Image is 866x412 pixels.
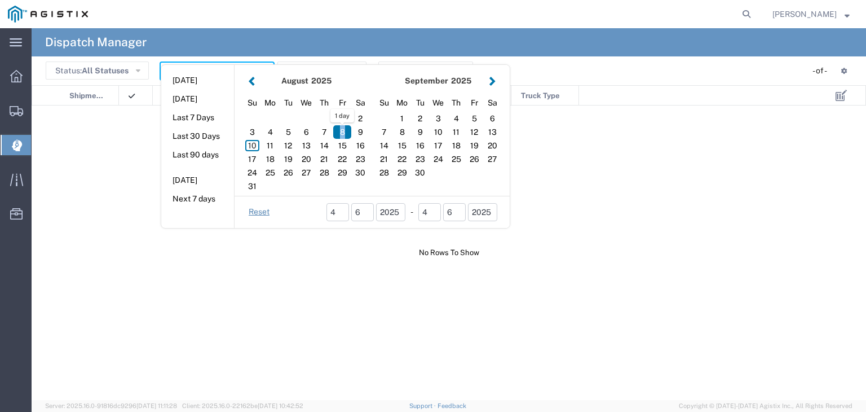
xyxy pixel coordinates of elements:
[447,112,465,125] div: 4
[378,62,473,80] button: Advanced Search
[297,94,315,112] div: Wednesday
[161,72,234,89] button: [DATE]
[258,402,303,409] span: [DATE] 10:42:52
[333,139,351,152] div: 15
[411,112,429,125] div: 2
[429,152,447,166] div: 24
[261,166,279,179] div: 25
[297,139,315,152] div: 13
[483,112,501,125] div: 6
[429,139,447,152] div: 17
[45,402,177,409] span: Server: 2025.16.0-91816dc9296
[351,139,369,152] div: 16
[45,28,147,56] h4: Dispatch Manager
[429,112,447,125] div: 3
[69,86,107,106] span: Shipment No.
[411,94,429,112] div: Tuesday
[311,76,332,85] span: 2025
[772,7,850,21] button: [PERSON_NAME]
[333,152,351,166] div: 22
[393,125,411,139] div: 8
[447,139,465,152] div: 18
[465,125,483,139] div: 12
[351,203,374,221] input: dd
[351,112,369,125] div: 2
[182,402,303,409] span: Client: 2025.16.0-22162be
[333,166,351,179] div: 29
[375,166,393,179] div: 28
[376,203,405,221] input: yyyy
[279,166,297,179] div: 26
[411,152,429,166] div: 23
[136,402,177,409] span: [DATE] 11:11:28
[375,152,393,166] div: 21
[351,94,369,112] div: Saturday
[333,112,351,125] div: 1
[315,166,333,179] div: 28
[261,94,279,112] div: Monday
[393,94,411,112] div: Monday
[451,76,471,85] span: 2025
[333,94,351,112] div: Friday
[375,125,393,139] div: 7
[483,152,501,166] div: 27
[465,152,483,166] div: 26
[243,179,261,193] div: 31
[281,76,308,85] strong: August
[351,125,369,139] div: 9
[410,206,413,218] span: -
[161,90,234,108] button: [DATE]
[375,139,393,152] div: 14
[297,125,315,139] div: 6
[351,166,369,179] div: 30
[243,125,261,139] div: 3
[429,125,447,139] div: 10
[679,401,852,411] span: Copyright © [DATE]-[DATE] Agistix Inc., All Rights Reserved
[447,125,465,139] div: 11
[483,94,501,112] div: Saturday
[161,128,234,145] button: Last 30 Days
[326,203,349,221] input: mm
[465,139,483,152] div: 19
[243,139,261,152] div: 10
[393,152,411,166] div: 22
[243,152,261,166] div: 17
[333,125,351,139] div: 8
[249,207,269,218] a: Reset
[375,94,393,112] div: Sunday
[46,62,149,80] button: Status:All Statuses
[411,166,429,179] div: 30
[297,152,315,166] div: 20
[468,203,497,221] input: yyyy
[277,62,366,80] button: Saved Searches
[161,172,234,189] button: [DATE]
[411,125,429,139] div: 9
[393,112,411,125] div: 1
[351,152,369,166] div: 23
[393,139,411,152] div: 15
[438,402,466,409] a: Feedback
[418,203,441,221] input: mm
[772,8,837,20] span: Lorretta Ayala
[243,166,261,179] div: 24
[483,125,501,139] div: 13
[411,139,429,152] div: 16
[243,94,261,112] div: Sunday
[279,94,297,112] div: Tuesday
[521,86,560,106] span: Truck Type
[82,66,129,75] span: All Statuses
[161,146,234,164] button: Last 90 days
[315,94,333,112] div: Thursday
[405,76,448,85] strong: September
[429,94,447,112] div: Wednesday
[161,190,234,208] button: Next 7 days
[315,139,333,152] div: 14
[465,112,483,125] div: 5
[443,203,466,221] input: dd
[261,152,279,166] div: 18
[483,139,501,152] div: 20
[261,125,279,139] div: 4
[279,152,297,166] div: 19
[315,125,333,139] div: 7
[297,166,315,179] div: 27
